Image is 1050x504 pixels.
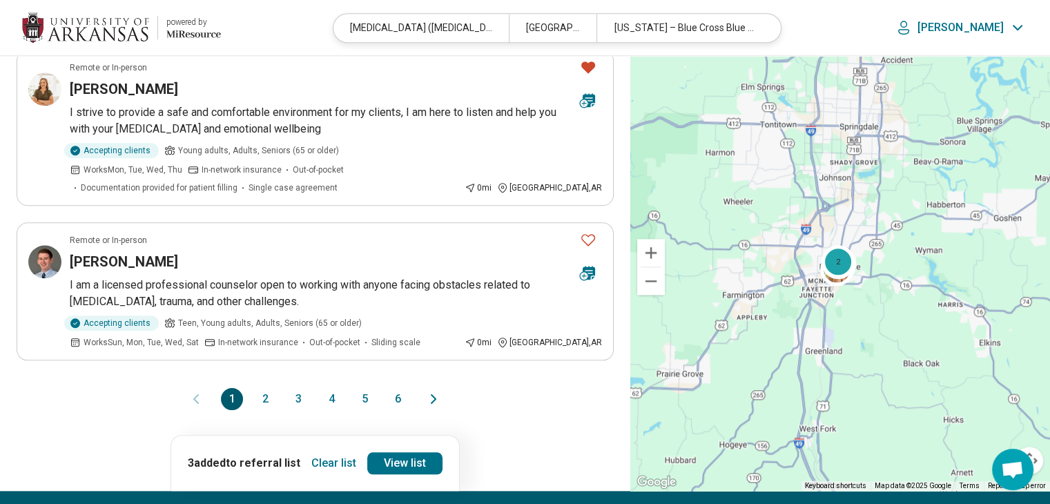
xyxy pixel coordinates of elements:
img: Google [634,473,679,491]
span: Works Sun, Mon, Tue, Wed, Sat [84,336,199,349]
div: 2 [821,245,855,278]
span: to referral list [226,456,300,469]
div: 0 mi [465,182,492,194]
button: Favorite [574,53,602,81]
a: Open this area in Google Maps (opens a new window) [634,473,679,491]
button: Zoom in [637,239,665,266]
div: [MEDICAL_DATA] ([MEDICAL_DATA]) [333,14,509,42]
span: Works Mon, Tue, Wed, Thu [84,164,182,176]
p: 3 added [188,455,300,472]
button: Zoom out [637,267,665,295]
button: 4 [320,388,342,410]
button: Previous page [188,388,204,410]
p: I am a licensed professional counselor open to working with anyone facing obstacles related to [M... [70,277,602,310]
div: [US_STATE] – Blue Cross Blue Shield [596,14,772,42]
span: In-network insurance [202,164,282,176]
div: [GEOGRAPHIC_DATA] , AR [497,182,602,194]
button: Next page [425,388,442,410]
div: Accepting clients [64,143,159,158]
a: University of Arkansaspowered by [22,11,221,44]
span: Map data ©2025 Google [875,482,951,490]
p: [PERSON_NAME] [917,21,1004,35]
p: I strive to provide a safe and comfortable environment for my clients, I am here to listen and he... [70,104,602,137]
button: Clear list [306,452,362,474]
button: 2 [254,388,276,410]
button: 6 [387,388,409,410]
h3: [PERSON_NAME] [70,252,178,271]
button: Keyboard shortcuts [805,481,866,491]
div: Accepting clients [64,316,159,331]
span: Out-of-pocket [293,164,344,176]
div: powered by [166,16,221,28]
span: In-network insurance [218,336,298,349]
button: Favorite [574,226,602,254]
p: Remote or In-person [70,234,147,246]
button: 1 [221,388,243,410]
span: Sliding scale [371,336,420,349]
button: 3 [287,388,309,410]
div: Open chat [992,449,1033,490]
div: [GEOGRAPHIC_DATA] , AR [497,336,602,349]
a: Terms (opens in new tab) [960,482,980,490]
h3: [PERSON_NAME] [70,79,178,99]
a: View list [367,452,443,474]
div: 0 mi [465,336,492,349]
span: Single case agreement [249,182,338,194]
a: Report a map error [988,482,1046,490]
div: [GEOGRAPHIC_DATA], [GEOGRAPHIC_DATA] [509,14,596,42]
button: Map camera controls [1015,447,1043,474]
p: Remote or In-person [70,61,147,74]
span: Documentation provided for patient filling [81,182,237,194]
img: University of Arkansas [22,11,149,44]
span: Out-of-pocket [309,336,360,349]
button: 5 [353,388,376,410]
span: Teen, Young adults, Adults, Seniors (65 or older) [178,317,362,329]
span: Young adults, Adults, Seniors (65 or older) [178,144,339,157]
